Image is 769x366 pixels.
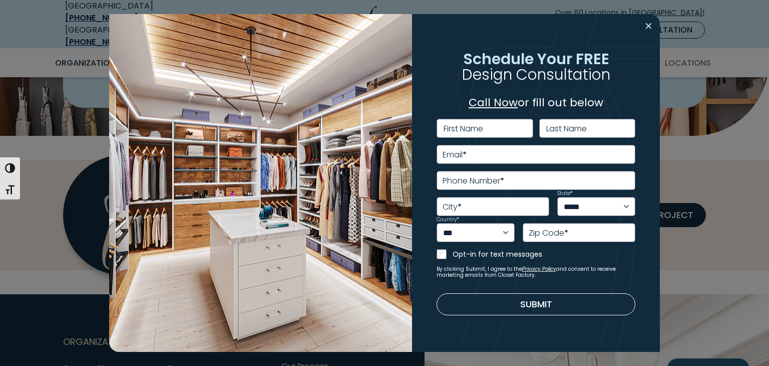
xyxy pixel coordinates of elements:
[546,125,587,133] label: Last Name
[443,203,462,211] label: City
[557,191,573,196] label: State
[443,177,504,185] label: Phone Number
[529,229,568,237] label: Zip Code
[444,125,483,133] label: First Name
[463,48,609,69] span: Schedule Your FREE
[469,95,518,110] a: Call Now
[109,14,412,352] img: Walk in closet with island
[522,265,556,273] a: Privacy Policy
[443,151,467,159] label: Email
[437,266,636,278] small: By clicking Submit, I agree to the and consent to receive marketing emails from Closet Factory.
[462,64,610,85] span: Design Consultation
[437,293,636,315] button: Submit
[641,18,656,34] button: Close modal
[437,94,636,111] p: or fill out below
[453,249,636,259] label: Opt-in for text messages
[437,217,459,222] label: Country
